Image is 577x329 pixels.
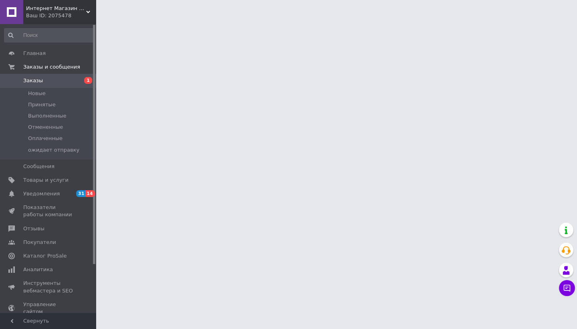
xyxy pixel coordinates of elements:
[28,146,79,154] span: ожидает отправку
[23,50,46,57] span: Главная
[28,124,63,131] span: Отмененные
[76,190,85,197] span: 31
[28,101,56,108] span: Принятые
[84,77,92,84] span: 1
[23,190,60,197] span: Уведомления
[28,135,63,142] span: Оплаченные
[28,90,46,97] span: Новые
[23,266,53,273] span: Аналитика
[26,5,86,12] span: Интернет Магазин AVTOTEST
[23,280,74,294] span: Инструменты вебмастера и SEO
[26,12,96,19] div: Ваш ID: 2075478
[23,301,74,315] span: Управление сайтом
[23,163,54,170] span: Сообщения
[4,28,95,43] input: Поиск
[23,239,56,246] span: Покупатели
[28,112,67,120] span: Выполненные
[559,280,575,296] button: Чат с покупателем
[23,77,43,84] span: Заказы
[23,204,74,218] span: Показатели работы компании
[23,225,44,232] span: Отзывы
[23,63,80,71] span: Заказы и сообщения
[85,190,95,197] span: 14
[23,252,67,260] span: Каталог ProSale
[23,177,69,184] span: Товары и услуги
